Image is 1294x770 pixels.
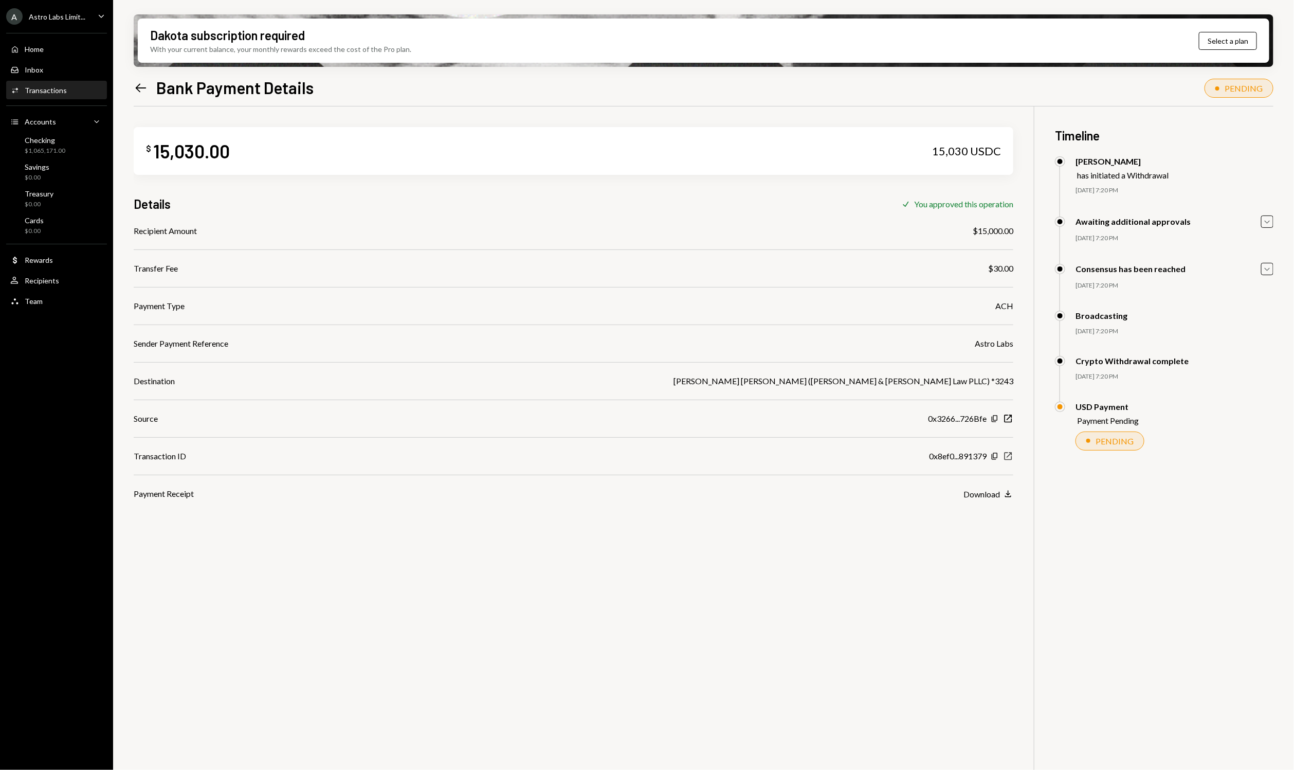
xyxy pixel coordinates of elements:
h3: Details [134,195,171,212]
div: Rewards [25,256,53,264]
div: $1,065,171.00 [25,147,65,155]
div: $15,000.00 [973,225,1013,237]
div: Cards [25,216,44,225]
a: Accounts [6,112,107,131]
div: Accounts [25,117,56,126]
div: $ [146,144,151,154]
div: [DATE] 7:20 PM [1076,186,1273,195]
div: Checking [25,136,65,145]
div: Treasury [25,189,53,198]
a: Savings$0.00 [6,159,107,184]
h3: Timeline [1055,127,1273,144]
div: $30.00 [988,262,1013,275]
div: 0x8ef0...891379 [929,450,987,462]
div: 0x3266...726Bfe [928,413,987,425]
div: Payment Receipt [134,488,194,500]
a: Home [6,40,107,58]
div: $0.00 [25,173,49,182]
a: Transactions [6,81,107,99]
div: PENDING [1225,83,1263,93]
div: Payment Pending [1077,416,1139,425]
div: [DATE] 7:20 PM [1076,327,1273,336]
div: Astro Labs Limit... [29,12,85,21]
div: Recipient Amount [134,225,197,237]
div: Transactions [25,86,67,95]
div: Home [25,45,44,53]
div: has initiated a Withdrawal [1077,170,1169,180]
div: USD Payment [1076,402,1139,411]
a: Team [6,292,107,310]
div: You approved this operation [914,199,1013,209]
div: Consensus has been reached [1076,264,1186,274]
div: Destination [134,375,175,387]
div: [DATE] 7:20 PM [1076,234,1273,243]
div: 15,030 USDC [932,144,1001,158]
div: Team [25,297,43,306]
div: $0.00 [25,200,53,209]
div: Awaiting additional approvals [1076,217,1191,226]
button: Download [963,489,1013,500]
a: Inbox [6,60,107,79]
div: Inbox [25,65,43,74]
div: [DATE] 7:20 PM [1076,372,1273,381]
div: Crypto Withdrawal complete [1076,356,1189,366]
div: Payment Type [134,300,185,312]
div: [DATE] 7:20 PM [1076,281,1273,290]
div: [PERSON_NAME] [PERSON_NAME] ([PERSON_NAME] & [PERSON_NAME] Law PLLC) *3243 [673,375,1013,387]
a: Treasury$0.00 [6,186,107,211]
div: PENDING [1096,436,1134,446]
button: Select a plan [1199,32,1257,50]
div: Dakota subscription required [150,27,305,44]
div: ACH [995,300,1013,312]
div: A [6,8,23,25]
a: Rewards [6,250,107,269]
div: Transaction ID [134,450,186,462]
div: [PERSON_NAME] [1076,156,1169,166]
div: 15,030.00 [153,139,230,163]
div: Sender Payment Reference [134,337,228,350]
a: Recipients [6,271,107,290]
div: Astro Labs [975,337,1013,350]
div: Transfer Fee [134,262,178,275]
div: Savings [25,163,49,171]
h1: Bank Payment Details [156,77,314,98]
div: Broadcasting [1076,311,1127,320]
div: $0.00 [25,227,44,236]
div: Recipients [25,276,59,285]
div: With your current balance, your monthly rewards exceed the cost of the Pro plan. [150,44,411,55]
a: Checking$1,065,171.00 [6,133,107,157]
div: Download [963,489,1000,499]
div: Source [134,413,158,425]
a: Cards$0.00 [6,213,107,238]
